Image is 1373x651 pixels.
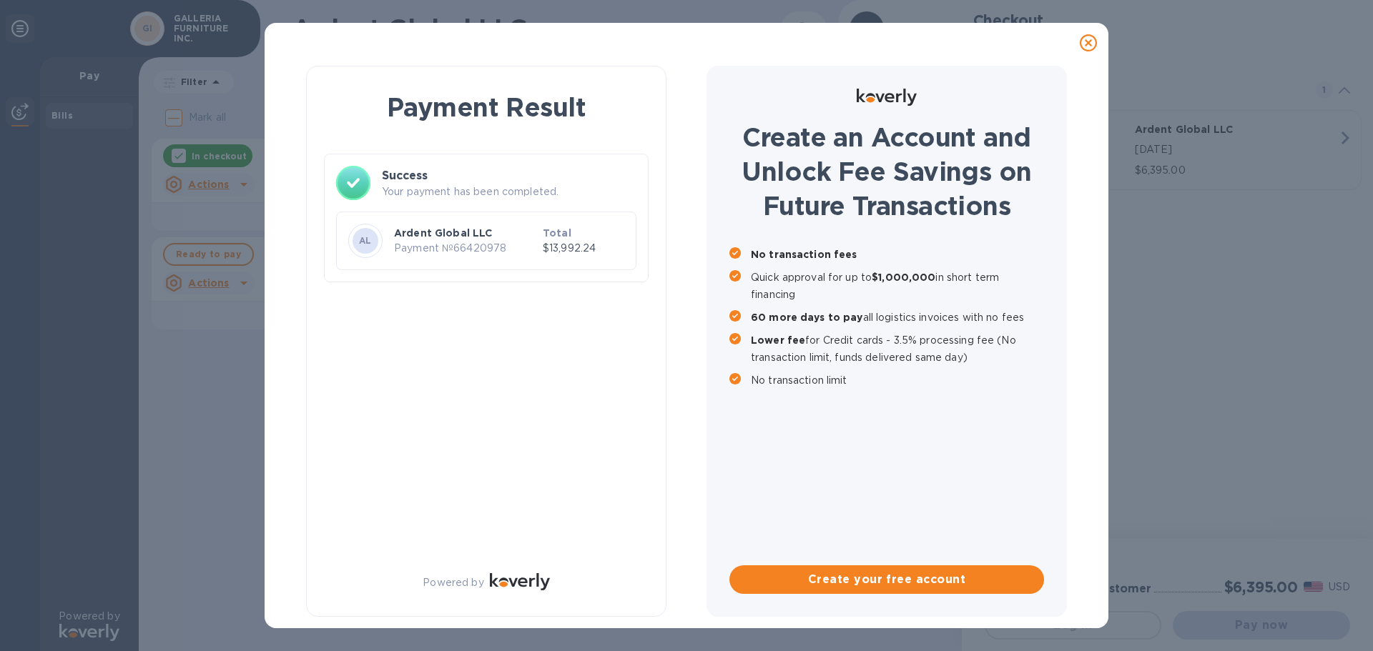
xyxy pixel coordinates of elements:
h3: Success [382,167,636,184]
h1: Payment Result [330,89,643,125]
button: Create your free account [729,565,1044,594]
b: Lower fee [751,334,805,346]
p: Quick approval for up to in short term financing [751,269,1044,303]
b: Total [543,227,571,239]
p: Your payment has been completed. [382,184,636,199]
p: for Credit cards - 3.5% processing fee (No transaction limit, funds delivered same day) [751,332,1044,366]
p: No transaction limit [751,372,1044,389]
p: all logistics invoices with no fees [751,309,1044,326]
b: $1,000,000 [872,272,935,283]
p: Payment № 66420978 [394,241,537,256]
p: Powered by [423,575,483,590]
b: AL [359,235,372,246]
h1: Create an Account and Unlock Fee Savings on Future Transactions [729,120,1044,223]
img: Logo [857,89,917,106]
img: Logo [490,573,550,590]
span: Create your free account [741,571,1033,588]
p: $13,992.24 [543,241,624,256]
b: No transaction fees [751,249,857,260]
p: Ardent Global LLC [394,226,537,240]
b: 60 more days to pay [751,312,863,323]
